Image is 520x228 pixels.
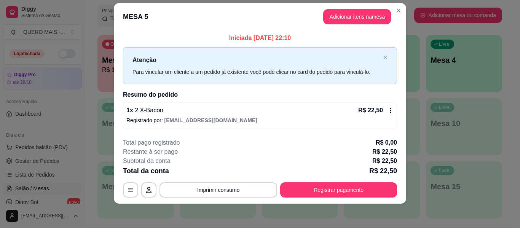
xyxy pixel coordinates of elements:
[123,33,397,43] p: Iniciada [DATE] 22:10
[376,138,397,147] p: R$ 0,00
[372,156,397,166] p: R$ 22,50
[132,55,380,65] p: Atenção
[123,166,169,176] p: Total da conta
[164,117,257,123] span: [EMAIL_ADDRESS][DOMAIN_NAME]
[123,156,171,166] p: Subtotal da conta
[123,138,180,147] p: Total pago registrado
[123,147,178,156] p: Restante à ser pago
[369,166,397,176] p: R$ 22,50
[114,3,406,30] header: MESA 5
[133,107,163,113] span: 2 X-Bacon
[358,106,383,115] p: R$ 22,50
[123,90,397,99] h2: Resumo do pedido
[392,5,405,17] button: Close
[126,116,394,124] p: Registrado por:
[372,147,397,156] p: R$ 22,50
[323,9,391,24] button: Adicionar itens namesa
[383,55,388,60] button: close
[126,106,163,115] p: 1 x
[132,68,380,76] div: Para vincular um cliente a um pedido já existente você pode clicar no card do pedido para vinculá...
[160,182,277,198] button: Imprimir consumo
[280,182,397,198] button: Registrar pagamento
